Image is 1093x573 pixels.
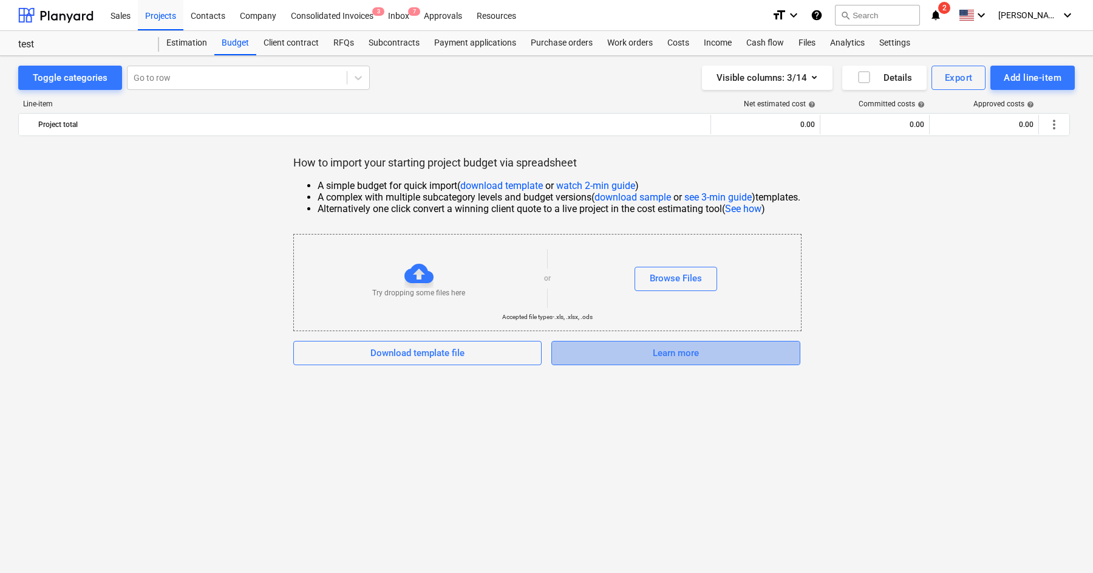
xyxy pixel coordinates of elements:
p: How to import your starting project budget via spreadsheet [293,156,800,170]
a: RFQs [326,31,361,55]
i: format_size [772,8,786,22]
a: Budget [214,31,256,55]
a: download template [460,180,543,191]
button: Export [931,66,986,90]
a: Income [696,31,739,55]
div: Add line-item [1004,70,1061,86]
div: 0.00 [825,115,924,134]
iframe: Chat Widget [1032,515,1093,573]
button: Toggle categories [18,66,122,90]
button: Add line-item [990,66,1075,90]
div: Line-item [18,100,712,108]
a: Analytics [823,31,872,55]
i: keyboard_arrow_down [974,8,989,22]
div: Toggle categories [33,70,107,86]
div: 0.00 [716,115,815,134]
button: Search [835,5,920,26]
div: Learn more [653,345,699,361]
div: Project total [38,115,706,134]
li: A simple budget for quick import ( or ) [318,180,800,191]
a: Work orders [600,31,660,55]
a: See how [725,203,761,214]
p: Try dropping some files here [372,288,465,298]
i: keyboard_arrow_down [786,8,801,22]
button: Download template file [293,341,542,365]
div: Export [945,70,973,86]
a: Settings [872,31,918,55]
i: keyboard_arrow_down [1060,8,1075,22]
a: Cash flow [739,31,791,55]
div: Net estimated cost [744,100,815,108]
div: Approved costs [973,100,1034,108]
div: Visible columns : 3/14 [717,70,818,86]
p: or [544,273,551,284]
button: Browse Files [635,267,717,291]
i: Knowledge base [811,8,823,22]
a: download sample [594,191,671,203]
div: 0.00 [935,115,1033,134]
a: Costs [660,31,696,55]
i: notifications [930,8,942,22]
a: watch 2-min guide [556,180,635,191]
a: see 3-min guide [684,191,752,203]
a: Files [791,31,823,55]
div: Browse Files [650,270,702,286]
span: More actions [1047,117,1061,132]
a: Purchase orders [523,31,600,55]
span: [PERSON_NAME] [998,10,1059,20]
div: test [18,38,145,51]
div: Details [857,70,912,86]
span: help [915,101,925,108]
a: Subcontracts [361,31,427,55]
span: 3 [372,7,384,16]
button: Learn more [551,341,800,365]
div: Download template file [370,345,465,361]
span: 2 [938,2,950,14]
span: help [806,101,815,108]
a: Estimation [159,31,214,55]
a: Client contract [256,31,326,55]
li: A complex with multiple subcategory levels and budget versions ( or ) templates. [318,191,800,203]
span: help [1024,101,1034,108]
div: Committed costs [859,100,925,108]
button: Visible columns:3/14 [702,66,833,90]
div: Try dropping some files hereorBrowse FilesAccepted file types-.xls, .xlsx, .ods [293,234,802,331]
span: search [840,10,850,20]
p: Accepted file types - .xls, .xlsx, .ods [502,313,593,321]
span: 7 [408,7,420,16]
button: Details [842,66,927,90]
li: Alternatively one click convert a winning client quote to a live project in the cost estimating t... [318,203,800,214]
a: Payment applications [427,31,523,55]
